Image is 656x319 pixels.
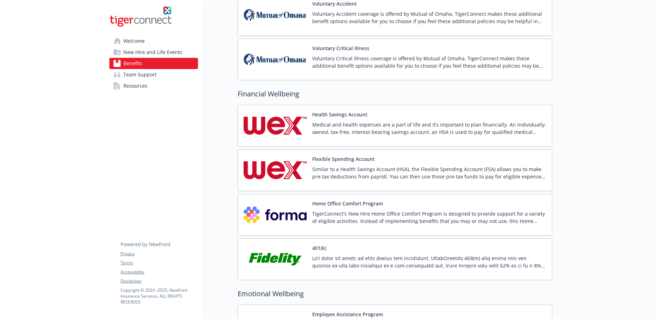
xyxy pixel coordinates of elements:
a: Resources [109,80,198,91]
button: 401(k) [312,244,326,252]
a: Terms [121,260,198,266]
h2: Emotional Wellbeing [238,289,552,299]
img: Wex Inc. carrier logo [244,155,307,185]
p: Lo'i dolor sit ametc ad elits doeius tem incididunt. UtlabOreetdo 469(m) aliq enima min ven quisn... [312,254,546,269]
p: Similar to a Health Savings Account (HSA), the Flexible Spending Account (FSA) allows you to make... [312,165,546,180]
span: Resources [123,80,148,91]
img: Fidelity Investments carrier logo [244,244,307,274]
a: Benefits [109,58,198,69]
button: Flexible Spending Account [312,155,375,163]
button: Voluntary Critical Illness [312,45,369,52]
img: Forma, Inc. carrier logo [244,200,307,230]
p: Voluntary Critical Illness coverage is offered by Mutual of Omaha. TigerConnect makes these addit... [312,55,546,69]
span: Welcome [123,35,145,47]
a: Disclaimer [121,278,198,284]
p: Copyright © 2024 - 2025 , Newfront Insurance Services, ALL RIGHTS RESERVED [121,287,198,305]
a: Accessibility [121,269,198,275]
a: Privacy [121,251,198,257]
p: Medical and health expenses are a part of life and it’s important to plan financially. An individ... [312,121,546,136]
a: Team Support [109,69,198,80]
button: Home Office Comfort Program [312,200,383,207]
img: Mutual of Omaha Insurance Company carrier logo [244,45,307,74]
span: New Hire and Life Events [123,47,182,58]
img: Wex Inc. carrier logo [244,111,307,141]
p: TigerConnect's New Hire Home Office Comfort Program is designed to provide support for a variety ... [312,210,546,225]
span: Team Support [123,69,157,80]
a: Welcome [109,35,198,47]
a: New Hire and Life Events [109,47,198,58]
span: Benefits [123,58,142,69]
button: Health Savings Account [312,111,367,118]
h2: Financial Wellbeing [238,89,552,99]
p: Voluntary Accident coverage is offered by Mutual of Omaha. TigerConnect makes these additional be... [312,10,546,25]
button: Employee Assistance Program [312,311,383,318]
